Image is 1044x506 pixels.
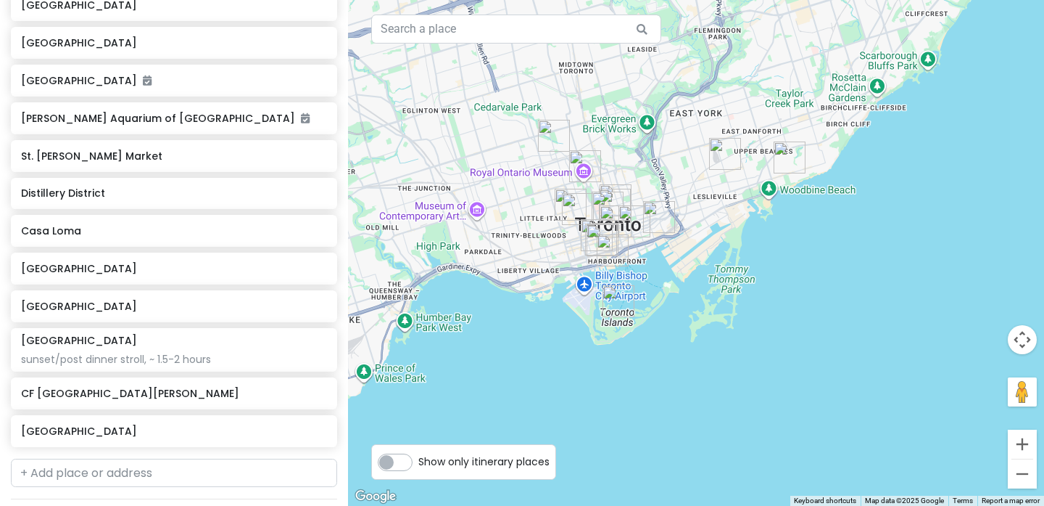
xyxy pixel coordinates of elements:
[143,76,152,86] i: Added to itinerary
[21,387,326,400] h6: CF [GEOGRAPHIC_DATA][PERSON_NAME]
[602,285,634,317] div: Toronto Islands
[11,459,337,488] input: + Add place or address
[21,334,137,347] h6: [GEOGRAPHIC_DATA]
[1008,430,1037,459] button: Zoom in
[600,184,631,216] div: Sankofa Square
[709,138,741,170] div: Maha's Brunch
[418,454,550,470] span: Show only itinerary places
[352,487,399,506] img: Google
[21,187,326,200] h6: Distillery District
[21,112,326,125] h6: [PERSON_NAME] Aquarium of [GEOGRAPHIC_DATA]
[21,262,326,275] h6: [GEOGRAPHIC_DATA]
[585,224,617,256] div: CN Tower
[21,224,326,237] h6: Casa Loma
[21,353,326,366] div: sunset/post dinner stroll, ~ 1.5-2 hours
[865,497,944,505] span: Map data ©2025 Google
[352,487,399,506] a: Open this area in Google Maps (opens a new window)
[371,15,661,44] input: Search a place
[581,219,613,251] div: 300 Front St W #2514
[600,205,631,237] div: Old Toronto
[592,192,623,224] div: Toronto City Hall
[597,234,629,266] div: Harbourfront Centre
[21,74,326,87] h6: [GEOGRAPHIC_DATA]
[21,36,326,49] h6: [GEOGRAPHIC_DATA]
[982,497,1040,505] a: Report a map error
[562,193,594,225] div: Chinatown
[599,189,631,221] div: CF Toronto Eaton Centre
[587,224,618,256] div: Ripley's Aquarium of Canada
[21,150,326,163] h6: St. [PERSON_NAME] Market
[794,496,856,506] button: Keyboard shortcuts
[21,425,326,438] h6: [GEOGRAPHIC_DATA]
[953,497,973,505] a: Terms (opens in new tab)
[1008,378,1037,407] button: Drag Pegman onto the map to open Street View
[618,205,650,237] div: St. Lawrence Market
[21,300,326,313] h6: [GEOGRAPHIC_DATA]
[538,120,570,152] div: Casa Loma
[555,189,587,221] div: Kensington Market
[301,113,310,123] i: Added to itinerary
[1008,460,1037,489] button: Zoom out
[643,201,675,233] div: Distillery District
[569,150,601,182] div: Royal Ontario Museum
[774,142,805,174] div: The Beaches
[1008,325,1037,354] button: Map camera controls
